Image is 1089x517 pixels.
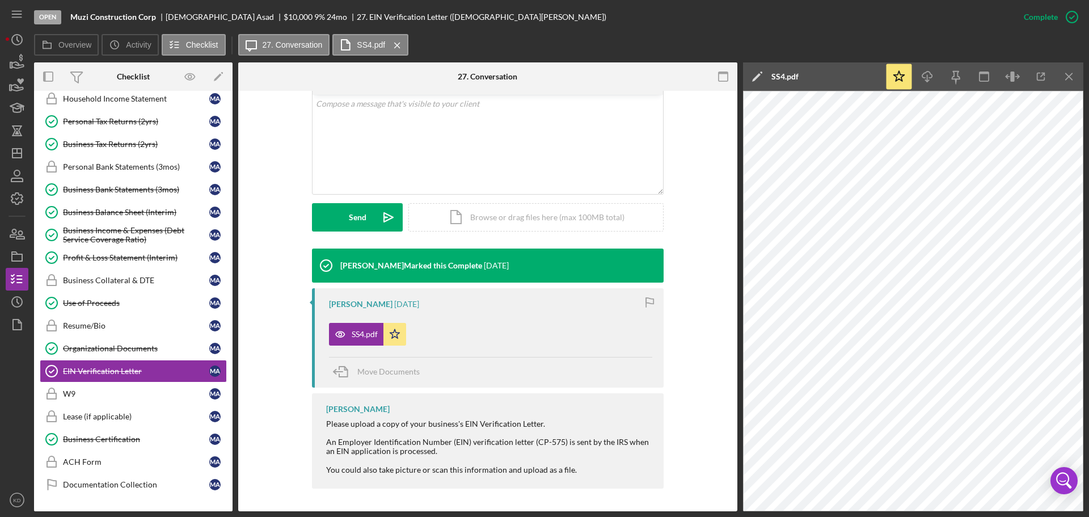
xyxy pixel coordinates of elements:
[357,40,385,49] label: SS4.pdf
[327,12,347,22] div: 24 mo
[40,383,227,405] a: W9MA
[332,34,408,56] button: SS4.pdf
[40,314,227,337] a: Resume/BioMA
[40,473,227,496] a: Documentation CollectionMA
[63,226,209,244] div: Business Income & Expenses (Debt Service Coverage Ratio)
[312,203,403,232] button: Send
[40,360,227,383] a: EIN Verification LetterMA
[34,34,99,56] button: Overview
[771,72,799,81] div: SS4.pdf
[63,367,209,376] div: EIN Verification Letter
[209,365,221,377] div: M A
[209,479,221,490] div: M A
[238,34,330,56] button: 27. Conversation
[352,330,378,339] div: SS4.pdf
[209,275,221,286] div: M A
[63,457,209,466] div: ACH Form
[63,94,209,103] div: Household Income Statement
[1050,467,1078,494] div: Open Intercom Messenger
[63,140,209,149] div: Business Tax Returns (2yrs)
[209,456,221,468] div: M A
[209,388,221,400] div: M A
[63,412,209,421] div: Lease (if applicable)
[63,435,209,444] div: Business Certification
[209,320,221,331] div: M A
[394,300,419,309] time: 2025-08-28 14:06
[40,133,227,155] a: Business Tax Returns (2yrs)MA
[40,201,227,224] a: Business Balance Sheet (Interim)MA
[34,10,61,24] div: Open
[40,155,227,178] a: Personal Bank Statements (3mos)MA
[340,261,482,270] div: [PERSON_NAME] Marked this Complete
[209,93,221,104] div: M A
[357,12,606,22] div: 27. EIN Verification Letter ([DEMOGRAPHIC_DATA][PERSON_NAME])
[63,321,209,330] div: Resume/Bio
[314,12,325,22] div: 9 %
[40,246,227,269] a: Profit & Loss Statement (Interim)MA
[40,224,227,246] a: Business Income & Expenses (Debt Service Coverage Ratio)MA
[1012,6,1083,28] button: Complete
[209,411,221,422] div: M A
[263,40,323,49] label: 27. Conversation
[40,337,227,360] a: Organizational DocumentsMA
[40,269,227,292] a: Business Collateral & DTEMA
[186,40,218,49] label: Checklist
[6,489,28,511] button: KD
[209,343,221,354] div: M A
[40,451,227,473] a: ACH FormMA
[484,261,509,270] time: 2025-08-28 14:09
[70,12,156,22] b: Muzi Construction Corp
[284,12,313,22] span: $10,000
[326,419,652,474] div: Please upload a copy of your business's EIN Verification Letter. An Employer Identification Numbe...
[209,184,221,195] div: M A
[162,34,226,56] button: Checklist
[40,110,227,133] a: Personal Tax Returns (2yrs)MA
[209,297,221,309] div: M A
[126,40,151,49] label: Activity
[349,203,366,232] div: Send
[63,185,209,194] div: Business Bank Statements (3mos)
[209,161,221,173] div: M A
[63,253,209,262] div: Profit & Loss Statement (Interim)
[329,323,406,346] button: SS4.pdf
[357,367,420,376] span: Move Documents
[117,72,150,81] div: Checklist
[209,229,221,241] div: M A
[209,116,221,127] div: M A
[63,162,209,171] div: Personal Bank Statements (3mos)
[326,405,390,414] div: [PERSON_NAME]
[102,34,158,56] button: Activity
[40,178,227,201] a: Business Bank Statements (3mos)MA
[40,428,227,451] a: Business CertificationMA
[63,117,209,126] div: Personal Tax Returns (2yrs)
[329,358,431,386] button: Move Documents
[58,40,91,49] label: Overview
[63,344,209,353] div: Organizational Documents
[13,497,20,503] text: KD
[209,138,221,150] div: M A
[329,300,392,309] div: [PERSON_NAME]
[166,12,284,22] div: [DEMOGRAPHIC_DATA] Asad
[209,434,221,445] div: M A
[40,292,227,314] a: Use of ProceedsMA
[40,87,227,110] a: Household Income StatementMA
[1024,6,1058,28] div: Complete
[209,252,221,263] div: M A
[40,405,227,428] a: Lease (if applicable)MA
[458,72,517,81] div: 27. Conversation
[63,276,209,285] div: Business Collateral & DTE
[209,207,221,218] div: M A
[63,480,209,489] div: Documentation Collection
[63,299,209,308] div: Use of Proceeds
[63,389,209,398] div: W9
[63,208,209,217] div: Business Balance Sheet (Interim)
